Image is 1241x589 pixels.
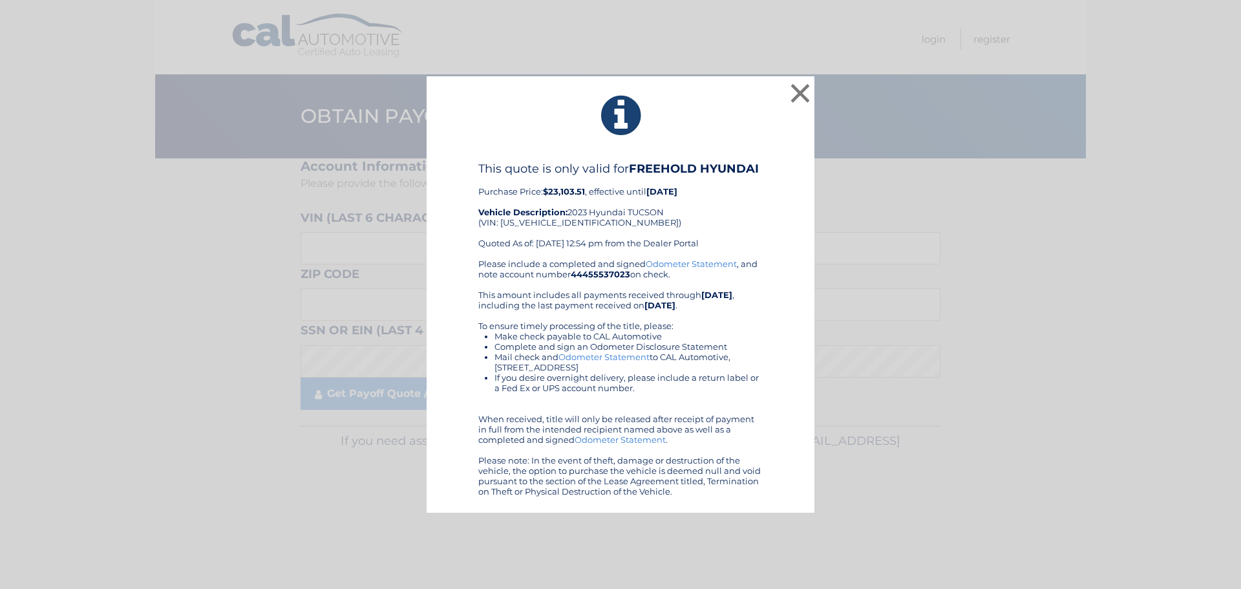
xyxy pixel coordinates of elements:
[787,80,813,106] button: ×
[571,269,630,279] b: 44455537023
[701,290,732,300] b: [DATE]
[646,186,677,197] b: [DATE]
[644,300,675,310] b: [DATE]
[558,352,650,362] a: Odometer Statement
[575,434,666,445] a: Odometer Statement
[478,207,567,217] strong: Vehicle Description:
[494,331,763,341] li: Make check payable to CAL Automotive
[494,352,763,372] li: Mail check and to CAL Automotive, [STREET_ADDRESS]
[478,259,763,497] div: Please include a completed and signed , and note account number on check. This amount includes al...
[494,341,763,352] li: Complete and sign an Odometer Disclosure Statement
[646,259,737,269] a: Odometer Statement
[478,162,763,259] div: Purchase Price: , effective until 2023 Hyundai TUCSON (VIN: [US_VEHICLE_IDENTIFICATION_NUMBER]) Q...
[543,186,585,197] b: $23,103.51
[478,162,763,176] h4: This quote is only valid for
[629,162,759,176] b: FREEHOLD HYUNDAI
[494,372,763,393] li: If you desire overnight delivery, please include a return label or a Fed Ex or UPS account number.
